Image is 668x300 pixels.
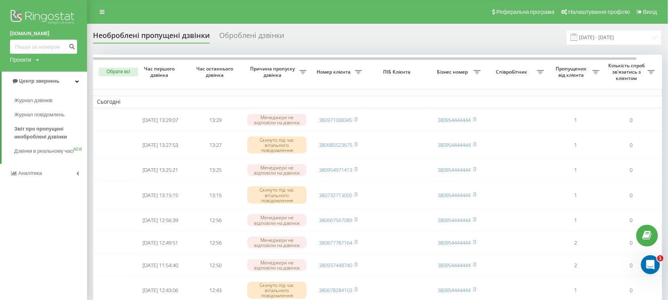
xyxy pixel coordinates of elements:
[247,282,307,299] div: Скинуто під час вітального повідомлення
[548,210,603,231] td: 1
[10,30,77,38] a: [DOMAIN_NAME]
[433,69,474,75] span: Бізнес номер
[607,63,648,81] span: Кількість спроб зв'язатись з клієнтом
[133,182,188,208] td: [DATE] 13:15:15
[548,132,603,158] td: 1
[188,232,243,253] td: 12:56
[247,66,300,78] span: Причина пропуску дзвінка
[139,66,182,78] span: Час першого дзвінка
[247,214,307,226] div: Менеджери не відповіли на дзвінок
[247,186,307,204] div: Скинуто під час вітального повідомлення
[14,147,74,155] span: Дзвінки в реальному часі
[548,110,603,131] td: 1
[188,159,243,180] td: 13:25
[133,159,188,180] td: [DATE] 13:25:21
[247,137,307,154] div: Скинуто під час вітального повідомлення
[18,170,42,176] span: Аналiтика
[497,9,555,15] span: Реферальна програма
[133,210,188,231] td: [DATE] 12:56:39
[603,159,659,180] td: 0
[247,114,307,126] div: Менеджери не відповіли на дзвінок
[603,132,659,158] td: 0
[247,259,307,271] div: Менеджери не відповіли на дзвінок
[548,159,603,180] td: 1
[14,125,83,141] span: Звіт про пропущені необроблені дзвінки
[188,110,243,131] td: 13:29
[438,141,471,148] a: 380954444444
[568,9,630,15] span: Налаштування профілю
[319,116,352,123] a: 380971068345
[373,69,423,75] span: ПІБ Клієнта
[438,287,471,294] a: 380954444444
[133,232,188,253] td: [DATE] 12:49:51
[133,110,188,131] td: [DATE] 13:29:07
[247,237,307,249] div: Менеджери не відповіли на дзвінок
[438,216,471,224] a: 380954444444
[489,69,537,75] span: Співробітник
[438,116,471,123] a: 380954444444
[99,68,138,76] button: Обрати всі
[319,166,352,173] a: 380954971413
[319,287,352,294] a: 380678284103
[188,132,243,158] td: 13:27
[438,166,471,173] a: 380954444444
[219,31,284,44] div: Оброблені дзвінки
[188,182,243,208] td: 13:15
[14,122,87,144] a: Звіт про пропущені необроблені дзвінки
[319,192,352,199] a: 380732713005
[319,239,352,246] a: 380677787164
[438,262,471,269] a: 380954444444
[194,66,237,78] span: Час останнього дзвінка
[315,69,355,75] span: Номер клієнта
[93,31,210,44] div: Необроблені пропущені дзвінки
[643,9,657,15] span: Вихід
[319,141,352,148] a: 380685523675
[319,262,352,269] a: 380937448740
[603,232,659,253] td: 0
[133,255,188,276] td: [DATE] 11:54:40
[10,8,77,28] img: Ringostat logo
[188,255,243,276] td: 12:50
[641,255,660,274] iframe: Intercom live chat
[14,93,87,108] a: Журнал дзвінків
[10,56,31,64] div: Проекти
[14,108,87,122] a: Журнал повідомлень
[438,192,471,199] a: 380954444444
[548,255,603,276] td: 2
[603,255,659,276] td: 0
[438,239,471,246] a: 380954444444
[548,182,603,208] td: 1
[19,78,59,84] span: Центр звернень
[14,97,52,104] span: Журнал дзвінків
[10,40,77,54] input: Пошук за номером
[603,210,659,231] td: 0
[188,210,243,231] td: 12:56
[603,110,659,131] td: 0
[14,111,65,119] span: Журнал повідомлень
[657,255,664,262] span: 1
[2,72,87,91] a: Центр звернень
[552,66,592,78] span: Пропущених від клієнта
[14,144,87,158] a: Дзвінки в реальному часіNEW
[133,132,188,158] td: [DATE] 13:27:53
[247,164,307,176] div: Менеджери не відповіли на дзвінок
[319,216,352,224] a: 380667567089
[548,232,603,253] td: 2
[603,182,659,208] td: 0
